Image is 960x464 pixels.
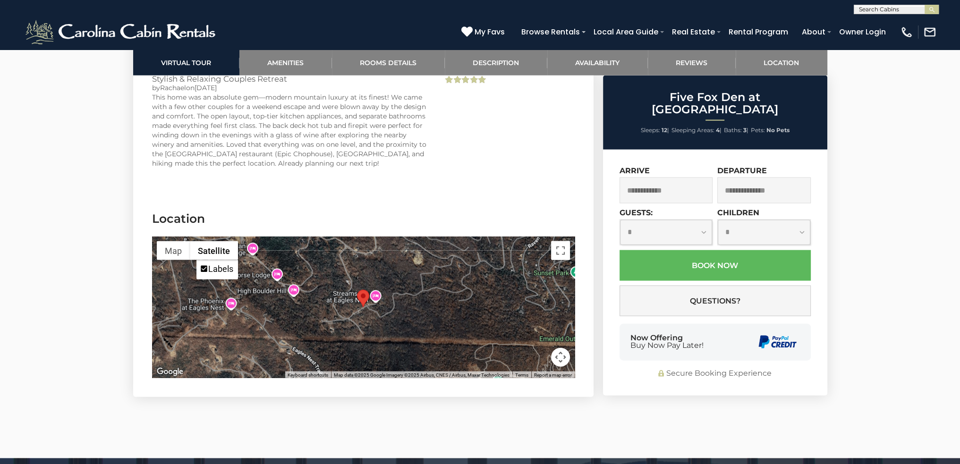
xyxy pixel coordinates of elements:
span: Sleeps: [641,127,660,134]
h3: Location [152,211,575,227]
span: Map data ©2025 Google Imagery ©2025 Airbus, CNES / Airbus, Maxar Technologies [334,372,510,378]
span: Sleeping Areas: [671,127,714,134]
div: by on [152,83,429,93]
img: Google [154,366,186,378]
a: Location [736,50,827,76]
button: Show satellite imagery [190,241,238,260]
h3: Stylish & Relaxing Couples Retreat [152,75,429,83]
a: Open this area in Google Maps (opens a new window) [154,366,186,378]
label: Arrive [620,166,650,175]
label: Guests: [620,208,653,217]
div: Five Fox Den at Eagles Nest [357,290,369,307]
a: Real Estate [667,24,720,40]
button: Toggle fullscreen view [551,241,570,260]
a: Browse Rentals [517,24,585,40]
label: Departure [717,166,767,175]
button: Book Now [620,250,811,281]
button: Show street map [157,241,190,260]
span: Baths: [724,127,742,134]
img: White-1-2.png [24,18,220,46]
div: This home was an absolute gem—modern mountain luxury at its finest! We came with a few other coup... [152,93,429,168]
div: Secure Booking Experience [620,368,811,379]
a: Availability [547,50,648,76]
button: Map camera controls [551,348,570,367]
h2: Five Fox Den at [GEOGRAPHIC_DATA] [605,91,825,116]
strong: 4 [716,127,720,134]
strong: No Pets [766,127,790,134]
img: phone-regular-white.png [900,25,913,39]
span: My Favs [475,26,505,38]
span: Buy Now Pay Later! [630,342,704,349]
button: Keyboard shortcuts [288,372,328,379]
a: Description [445,50,547,76]
label: Children [717,208,759,217]
a: Terms (opens in new tab) [515,372,528,378]
strong: 3 [743,127,747,134]
a: Owner Login [834,24,891,40]
a: Rental Program [724,24,793,40]
a: Rooms Details [332,50,445,76]
span: [DATE] [195,84,217,92]
ul: Show satellite imagery [196,260,238,279]
span: Pets: [751,127,765,134]
button: Questions? [620,286,811,316]
div: Now Offering [630,334,704,349]
a: About [797,24,830,40]
a: Amenities [239,50,332,76]
a: Report a map error [534,372,572,378]
span: Rachael [160,84,186,92]
img: mail-regular-white.png [923,25,936,39]
a: My Favs [461,26,507,38]
li: | [671,124,722,136]
strong: 12 [662,127,667,134]
a: Reviews [648,50,736,76]
label: Labels [208,264,233,274]
li: | [641,124,669,136]
li: | [724,124,748,136]
a: Virtual Tour [133,50,239,76]
a: Local Area Guide [589,24,663,40]
li: Labels [197,261,237,278]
